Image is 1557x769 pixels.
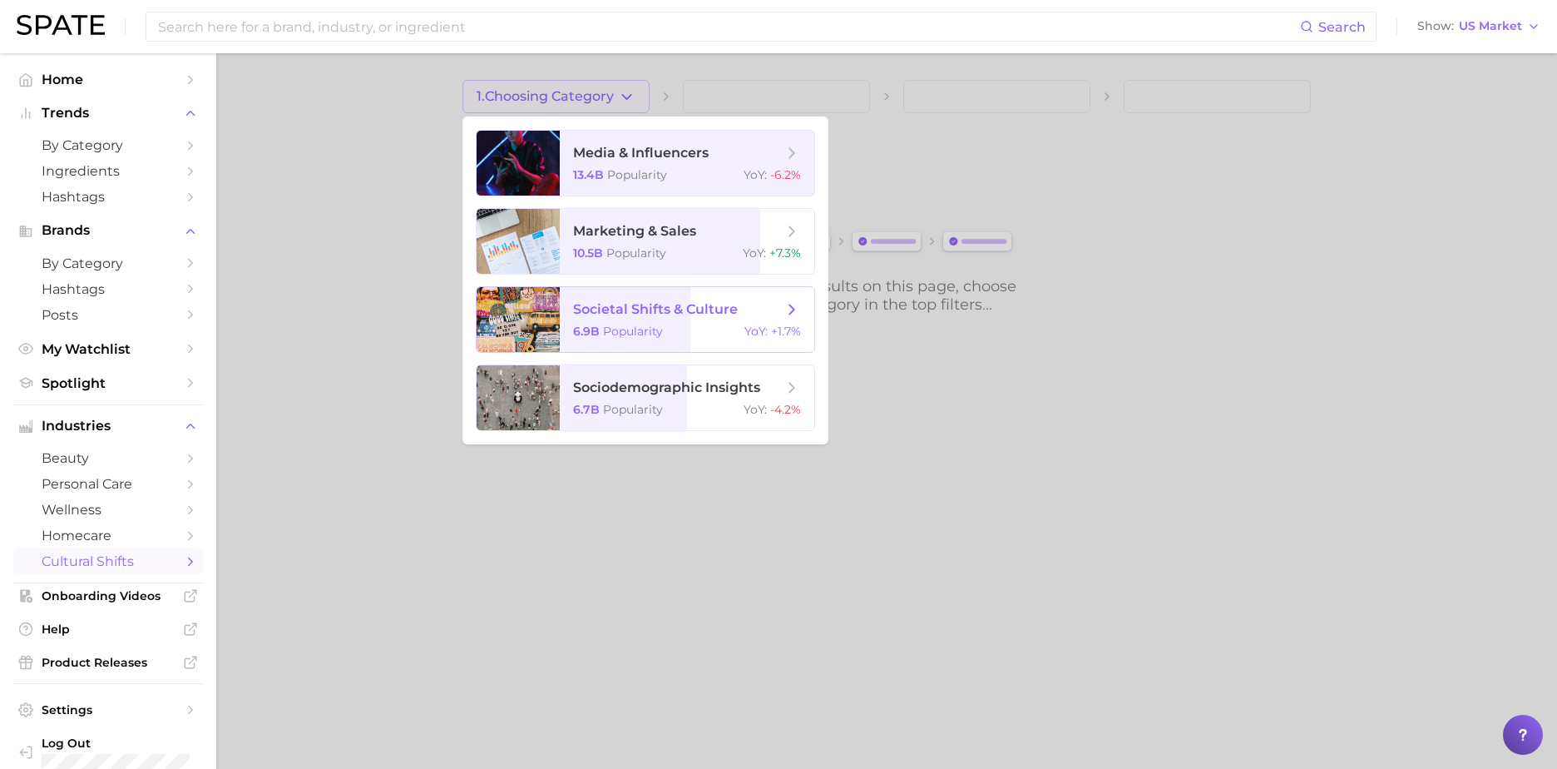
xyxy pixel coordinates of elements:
a: Ingredients [13,158,203,184]
span: sociodemographic insights [573,380,760,395]
span: cultural shifts [42,553,175,569]
a: Home [13,67,203,92]
a: Hashtags [13,184,203,210]
a: Hashtags [13,276,203,302]
span: Trends [42,106,175,121]
span: homecare [42,528,175,543]
span: Popularity [603,402,663,417]
a: Help [13,617,203,642]
span: Settings [42,702,175,717]
span: Onboarding Videos [42,588,175,603]
span: Spotlight [42,375,175,391]
span: Popularity [603,324,663,339]
span: by Category [42,137,175,153]
img: SPATE [17,15,105,35]
span: Search [1318,19,1366,35]
span: +1.7% [771,324,801,339]
a: by Category [13,132,203,158]
span: Popularity [606,246,666,260]
a: personal care [13,471,203,497]
span: -4.2% [770,402,801,417]
span: Hashtags [42,281,175,297]
span: My Watchlist [42,341,175,357]
span: Brands [42,223,175,238]
a: Settings [13,697,203,722]
a: homecare [13,523,203,548]
a: My Watchlist [13,336,203,362]
span: Product Releases [42,655,175,670]
a: wellness [13,497,203,523]
span: Log Out [42,736,200,751]
span: Help [42,622,175,637]
button: Trends [13,101,203,126]
span: personal care [42,476,175,492]
span: by Category [42,256,175,271]
span: YoY : [743,246,766,260]
span: 6.9b [573,324,600,339]
span: societal shifts & culture [573,301,738,317]
span: US Market [1459,22,1522,31]
a: cultural shifts [13,548,203,574]
span: beauty [42,450,175,466]
span: 10.5b [573,246,603,260]
input: Search here for a brand, industry, or ingredient [156,12,1300,41]
span: YoY : [744,324,768,339]
span: Posts [42,307,175,323]
span: Industries [42,419,175,434]
ul: 1.Choosing Category [462,117,828,444]
a: Spotlight [13,370,203,396]
span: 6.7b [573,402,600,417]
span: YoY : [744,402,767,417]
span: wellness [42,502,175,518]
button: ShowUS Market [1413,16,1545,37]
span: marketing & sales [573,223,696,239]
a: beauty [13,445,203,471]
span: Ingredients [42,163,175,179]
span: Hashtags [42,189,175,205]
span: Popularity [607,167,667,182]
span: +7.3% [769,246,801,260]
span: Show [1417,22,1454,31]
span: YoY : [744,167,767,182]
button: Brands [13,218,203,243]
a: Onboarding Videos [13,583,203,608]
span: media & influencers [573,145,709,161]
button: Industries [13,414,203,439]
span: 13.4b [573,167,604,182]
a: by Category [13,251,203,276]
span: -6.2% [770,167,801,182]
span: Home [42,72,175,87]
a: Posts [13,302,203,328]
a: Product Releases [13,650,203,675]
